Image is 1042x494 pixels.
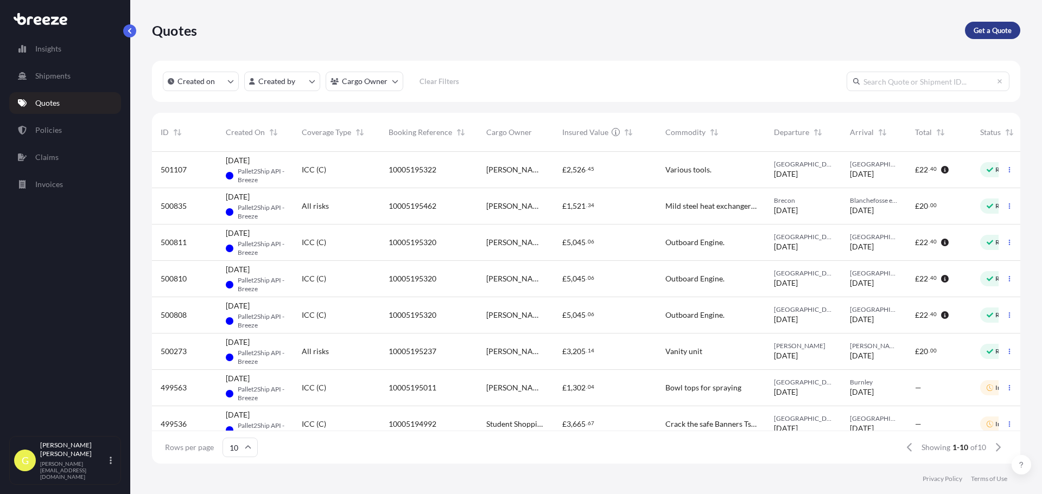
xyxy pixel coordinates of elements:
[9,146,121,168] a: Claims
[915,202,919,210] span: £
[919,275,928,283] span: 22
[850,314,874,325] span: [DATE]
[302,310,326,320] span: ICC (C)
[995,311,1014,319] p: Ready
[161,346,187,357] span: 500273
[226,264,250,275] span: [DATE]
[226,419,233,441] span: PA-B
[302,127,351,138] span: Coverage Type
[930,349,937,352] span: 00
[847,72,1009,91] input: Search Quote or Shipment ID...
[588,240,594,243] span: 06
[571,275,573,283] span: ,
[850,160,898,169] span: [GEOGRAPHIC_DATA]
[302,201,329,211] span: All risks
[567,166,571,174] span: 2
[35,43,61,54] p: Insights
[389,346,436,357] span: 10005195237
[486,127,532,138] span: Cargo Owner
[389,237,436,248] span: 10005195320
[811,126,824,139] button: Sort
[35,125,62,136] p: Policies
[915,348,919,355] span: £
[774,169,798,179] span: [DATE]
[919,311,928,319] span: 22
[586,167,587,171] span: .
[930,276,937,280] span: 40
[588,203,594,207] span: 34
[238,349,284,366] span: Pallet2Ship API - Breeze
[238,421,284,439] span: Pallet2Ship API - Breeze
[929,240,930,243] span: .
[562,202,567,210] span: £
[573,275,586,283] span: 045
[226,127,265,138] span: Created On
[486,419,545,429] span: Student Shopping UK LTD
[486,346,545,357] span: [PERSON_NAME]
[163,72,239,91] button: createdOn Filter options
[586,349,587,352] span: .
[238,312,284,330] span: Pallet2Ship API - Breeze
[9,119,121,141] a: Policies
[9,65,121,87] a: Shipments
[238,203,284,221] span: Pallet2Ship API - Breeze
[9,92,121,114] a: Quotes
[929,276,930,280] span: .
[161,201,187,211] span: 500835
[915,275,919,283] span: £
[665,273,725,284] span: Outboard Engine.
[665,127,706,138] span: Commodity
[9,38,121,60] a: Insights
[850,414,898,423] span: [GEOGRAPHIC_DATA]
[974,25,1012,36] p: Get a Quote
[923,474,962,483] p: Privacy Policy
[665,382,741,393] span: Bowl tops for spraying
[930,167,937,171] span: 40
[774,387,798,397] span: [DATE]
[161,127,169,138] span: ID
[567,384,571,392] span: 1
[586,240,587,243] span: .
[586,312,587,316] span: .
[922,442,950,453] span: Showing
[929,312,930,316] span: .
[573,384,586,392] span: 302
[586,203,587,207] span: .
[389,419,436,429] span: 10005194992
[302,164,326,175] span: ICC (C)
[665,237,725,248] span: Outboard Engine.
[177,76,215,87] p: Created on
[238,167,284,184] span: Pallet2Ship API - Breeze
[238,276,284,293] span: Pallet2Ship API - Breeze
[919,202,928,210] span: 20
[562,275,567,283] span: £
[226,300,250,311] span: [DATE]
[302,237,326,248] span: ICC (C)
[970,442,986,453] span: of 10
[161,382,187,393] span: 499563
[567,202,571,210] span: 1
[850,269,898,278] span: [GEOGRAPHIC_DATA]
[934,126,947,139] button: Sort
[161,273,187,284] span: 500810
[571,384,573,392] span: ,
[708,126,721,139] button: Sort
[226,155,250,166] span: [DATE]
[389,273,436,284] span: 10005195320
[774,278,798,288] span: [DATE]
[850,205,874,216] span: [DATE]
[774,205,798,216] span: [DATE]
[573,166,586,174] span: 526
[302,419,326,429] span: ICC (C)
[409,73,469,90] button: Clear Filters
[171,126,184,139] button: Sort
[9,174,121,195] a: Invoices
[226,228,250,239] span: [DATE]
[876,126,889,139] button: Sort
[486,273,545,284] span: [PERSON_NAME]
[35,179,63,190] p: Invoices
[161,310,187,320] span: 500808
[915,419,922,429] span: —
[665,310,725,320] span: Outboard Engine.
[588,421,594,425] span: 67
